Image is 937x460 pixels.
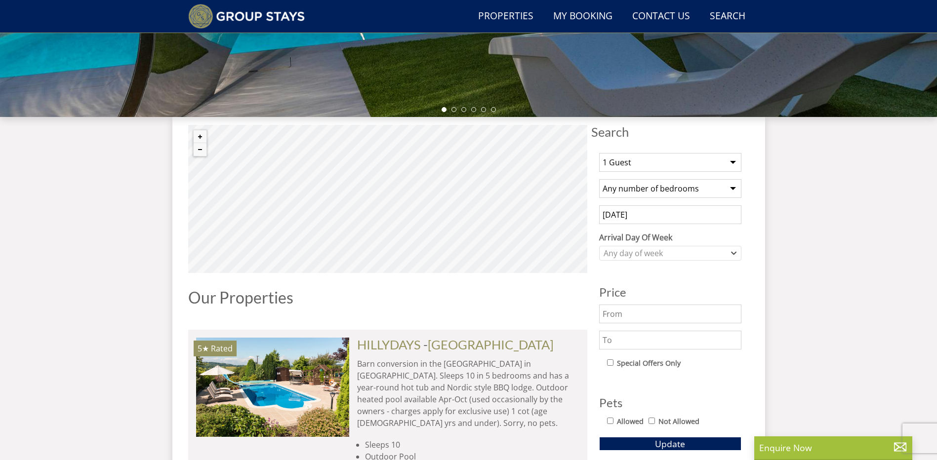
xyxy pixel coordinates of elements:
li: Sleeps 10 [365,439,579,451]
a: Properties [474,5,537,28]
input: Arrival Date [599,205,741,224]
a: Search [706,5,749,28]
img: hillydays-holiday-home-devon-accomodation-sleeps-9-pool.original.jpg [196,338,349,436]
a: My Booking [549,5,616,28]
a: HILLYDAYS [357,337,421,352]
input: From [599,305,741,323]
button: Zoom in [194,130,206,143]
p: Barn conversion in the [GEOGRAPHIC_DATA] in [GEOGRAPHIC_DATA]. Sleeps 10 in 5 bedrooms and has a ... [357,358,579,429]
h3: Pets [599,396,741,409]
span: Search [591,125,749,139]
div: Combobox [599,246,741,261]
span: HILLYDAYS has a 5 star rating under the Quality in Tourism Scheme [198,343,209,354]
label: Special Offers Only [617,358,681,369]
canvas: Map [188,125,587,273]
h3: Price [599,286,741,299]
button: Update [599,437,741,451]
a: Contact Us [628,5,694,28]
span: Rated [211,343,233,354]
div: Any day of week [601,248,729,259]
label: Arrival Day Of Week [599,231,741,243]
button: Zoom out [194,143,206,156]
span: Update [655,438,685,450]
span: - [423,337,554,352]
a: 5★ Rated [196,338,349,436]
img: Group Stays [188,4,305,29]
label: Not Allowed [658,416,699,427]
label: Allowed [617,416,644,427]
h1: Our Properties [188,289,587,306]
a: [GEOGRAPHIC_DATA] [428,337,554,352]
p: Enquire Now [759,441,907,454]
input: To [599,331,741,349]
